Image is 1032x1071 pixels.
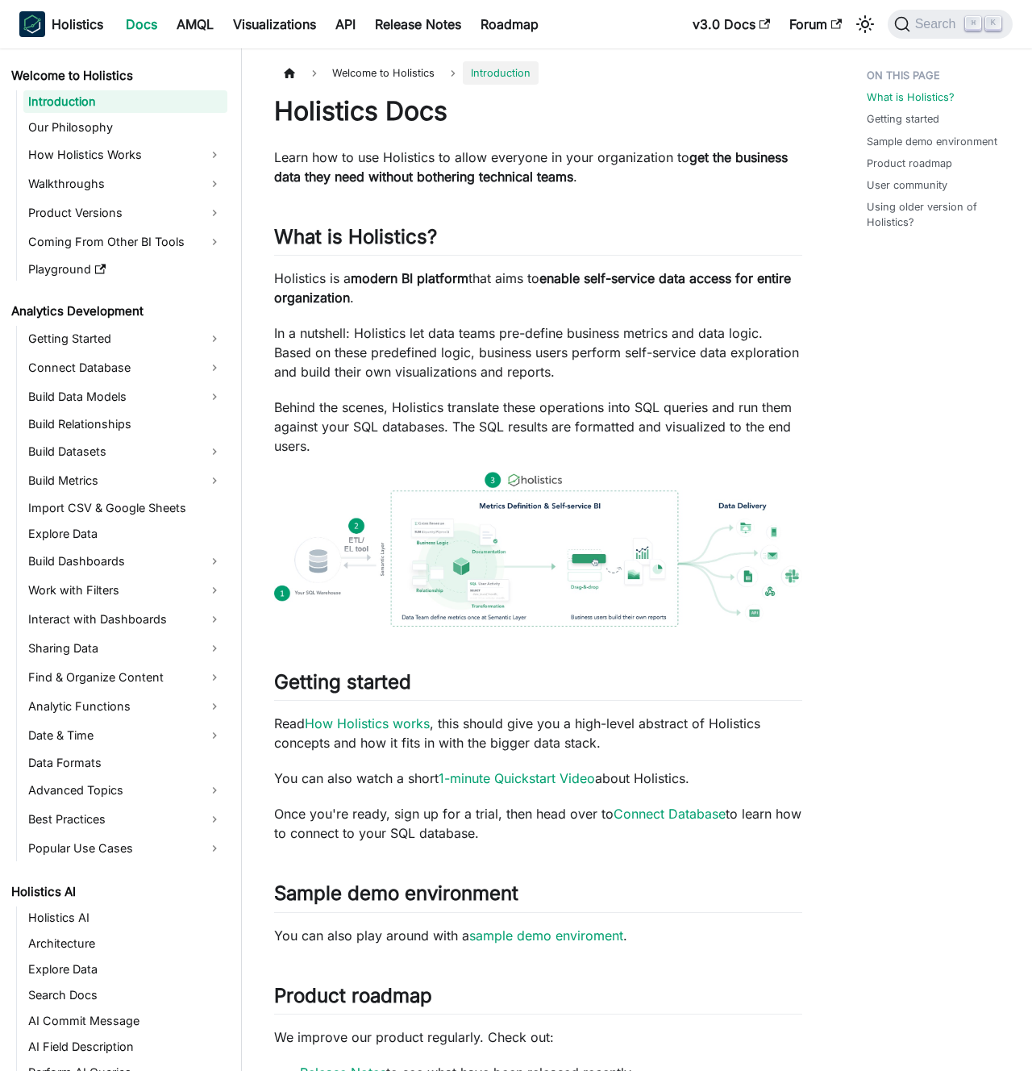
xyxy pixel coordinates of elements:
[23,958,227,981] a: Explore Data
[910,17,966,31] span: Search
[23,694,227,719] a: Analytic Functions
[305,715,430,731] a: How Holistics works
[274,61,305,85] a: Home page
[780,11,851,37] a: Forum
[23,90,227,113] a: Introduction
[274,398,802,456] p: Behind the scenes, Holistics translate these operations into SQL queries and run them against you...
[888,10,1013,39] button: Search (Command+K)
[6,300,227,323] a: Analytics Development
[23,984,227,1006] a: Search Docs
[867,90,955,105] a: What is Holistics?
[23,777,227,803] a: Advanced Topics
[867,156,952,171] a: Product roadmap
[23,413,227,435] a: Build Relationships
[23,229,227,255] a: Coming From Other BI Tools
[274,1027,802,1047] p: We improve our product regularly. Check out:
[274,670,802,701] h2: Getting started
[23,171,227,197] a: Walkthroughs
[439,770,595,786] a: 1-minute Quickstart Video
[324,61,443,85] span: Welcome to Holistics
[274,95,802,127] h1: Holistics Docs
[23,806,227,832] a: Best Practices
[23,468,227,494] a: Build Metrics
[19,11,103,37] a: HolisticsHolistics
[167,11,223,37] a: AMQL
[867,177,947,193] a: User community
[274,881,802,912] h2: Sample demo environment
[867,134,997,149] a: Sample demo environment
[469,927,623,944] a: sample demo enviroment
[6,881,227,903] a: Holistics AI
[23,200,227,226] a: Product Versions
[326,11,365,37] a: API
[23,1036,227,1058] a: AI Field Description
[23,752,227,774] a: Data Formats
[23,497,227,519] a: Import CSV & Google Sheets
[23,258,227,281] a: Playground
[23,577,227,603] a: Work with Filters
[23,1010,227,1032] a: AI Commit Message
[471,11,548,37] a: Roadmap
[23,116,227,139] a: Our Philosophy
[365,11,471,37] a: Release Notes
[274,472,802,627] img: How Holistics fits in your Data Stack
[274,61,802,85] nav: Breadcrumbs
[23,723,227,748] a: Date & Time
[23,836,227,861] a: Popular Use Cases
[274,804,802,843] p: Once you're ready, sign up for a trial, then head over to to learn how to connect to your SQL dat...
[274,269,802,307] p: Holistics is a that aims to .
[683,11,780,37] a: v3.0 Docs
[23,665,227,690] a: Find & Organize Content
[274,984,802,1015] h2: Product roadmap
[52,15,103,34] b: Holistics
[23,142,227,168] a: How Holistics Works
[23,523,227,545] a: Explore Data
[23,384,227,410] a: Build Data Models
[223,11,326,37] a: Visualizations
[852,11,878,37] button: Switch between dark and light mode (currently light mode)
[19,11,45,37] img: Holistics
[23,636,227,661] a: Sharing Data
[23,932,227,955] a: Architecture
[23,606,227,632] a: Interact with Dashboards
[274,926,802,945] p: You can also play around with a .
[23,906,227,929] a: Holistics AI
[985,16,1001,31] kbd: K
[116,11,167,37] a: Docs
[274,714,802,752] p: Read , this should give you a high-level abstract of Holistics concepts and how it fits in with t...
[274,225,802,256] h2: What is Holistics?
[23,326,227,352] a: Getting Started
[965,16,981,31] kbd: ⌘
[23,439,227,465] a: Build Datasets
[867,199,1006,230] a: Using older version of Holistics?
[274,148,802,186] p: Learn how to use Holistics to allow everyone in your organization to .
[274,769,802,788] p: You can also watch a short about Holistics.
[351,270,468,286] strong: modern BI platform
[614,806,726,822] a: Connect Database
[867,111,939,127] a: Getting started
[23,548,227,574] a: Build Dashboards
[23,355,227,381] a: Connect Database
[463,61,539,85] span: Introduction
[6,65,227,87] a: Welcome to Holistics
[274,323,802,381] p: In a nutshell: Holistics let data teams pre-define business metrics and data logic. Based on thes...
